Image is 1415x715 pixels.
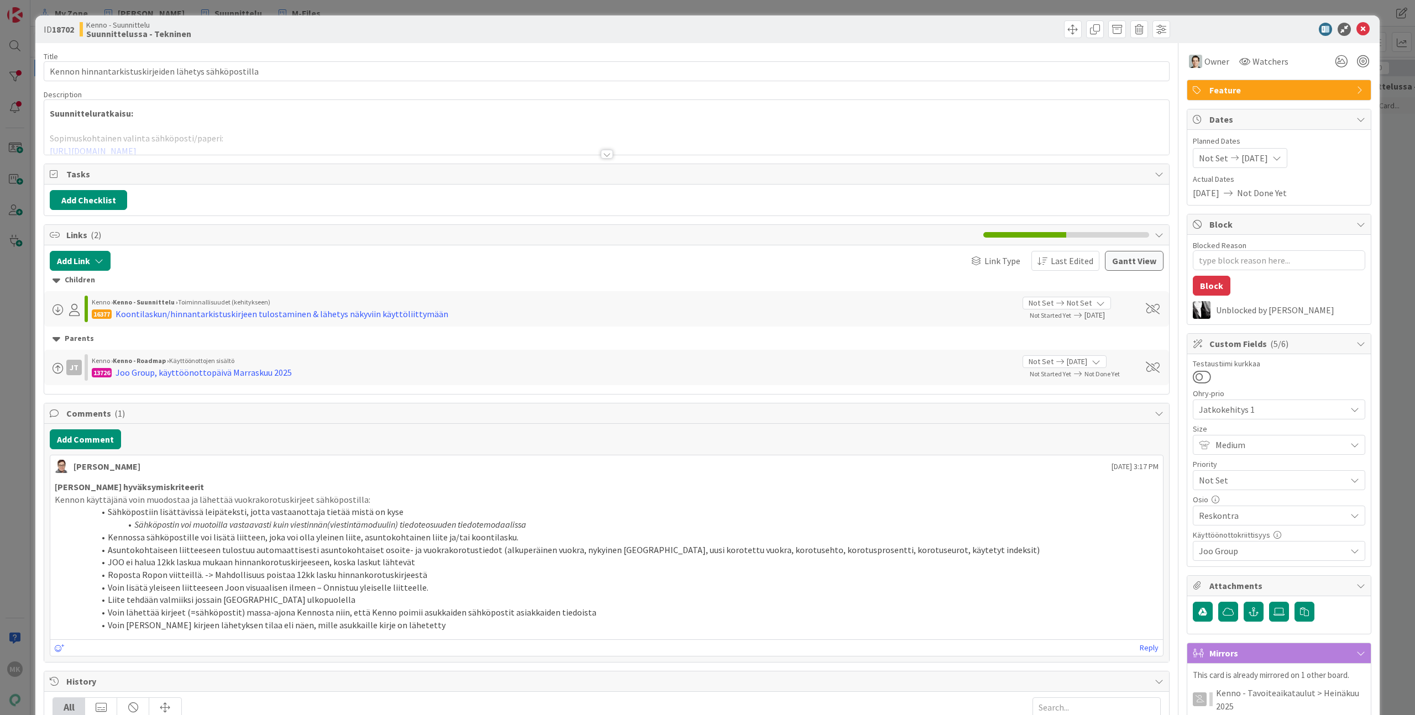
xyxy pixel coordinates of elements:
div: Children [53,274,1161,286]
span: Jatkokehitys 1 [1199,402,1340,417]
div: Käyttöönottokriittisyys [1193,531,1365,539]
span: Kenno - Suunnittelu [86,20,191,29]
span: ( 2 ) [91,229,101,240]
span: Attachments [1209,579,1351,592]
li: JOO ei halua 12kk laskua mukaan hinnankorotuskirjeeseen, koska laskut lähtevät [68,556,1159,569]
li: Liite tehdään valmiiksi jossain [GEOGRAPHIC_DATA] ulkopuolella [68,593,1159,606]
button: Add Link [50,251,111,271]
span: Not Set [1029,356,1054,367]
span: ( 1 ) [114,408,125,419]
button: Gantt View [1105,251,1164,271]
span: Not Set [1199,472,1340,488]
div: Koontilaskun/hinnantarkistuskirjeen tulostaminen & lähetys näkyviin käyttöliittymään [116,307,448,320]
span: [DATE] [1084,309,1133,321]
img: SM [55,460,68,473]
span: Kenno - Tavoiteaikataulut > Heinäkuu 2025 [1216,686,1365,713]
div: 16377 [92,309,112,319]
p: This card is already mirrored on 1 other board. [1193,669,1365,682]
div: Unblocked by [PERSON_NAME] [1216,305,1365,315]
span: [DATE] [1241,151,1268,165]
div: Ohry-prio [1193,390,1365,397]
em: Sähköpostin voi muotoilla vastaavasti kuin viestinnän(viestintämoduulin) tiedoteosuuden tiedotemo... [134,519,526,530]
div: Priority [1193,460,1365,468]
div: Parents [53,333,1161,345]
span: Link Type [984,254,1020,267]
label: Blocked Reason [1193,240,1246,250]
span: Not Done Yet [1237,186,1287,199]
span: Description [44,90,82,99]
span: Medium [1215,437,1340,453]
span: Not Done Yet [1084,370,1120,378]
li: Sähköpostiin lisättävissä leipäteksti, jotta vastaanottaja tietää mistä on kyse [68,506,1159,518]
div: Joo Group, käyttöönottopäivä Marraskuu 2025 [116,366,292,379]
li: Voin lisätä yleiseen liitteeseen Joon visuaalisen ilmeen – Onnistuu yleiselle liitteelle. [68,581,1159,594]
li: Roposta Ropon viitteillä. -> Mahdollisuus poistaa 12kk lasku hinnankorotuskirjeestä [68,569,1159,581]
li: Kennossa sähköpostille voi lisätä liitteen, joka voi olla yleinen liite, asuntokohtainen liite ja... [68,531,1159,544]
div: JT [66,360,82,375]
span: ( 5/6 ) [1270,338,1288,349]
span: ID [44,23,74,36]
span: Actual Dates [1193,174,1365,185]
button: Block [1193,276,1230,296]
span: Last Edited [1051,254,1093,267]
li: Voin lähettää kirjeet (=sähköpostit) massa-ajona Kennosta niin, että Kenno poimii asukkaiden sähk... [68,606,1159,619]
li: Asuntokohtaiseen liitteeseen tulostuu automaattisesti asuntokohtaiset osoite- ja vuokrakorotustie... [68,544,1159,556]
span: Links [66,228,978,241]
b: 18702 [52,24,74,35]
span: Custom Fields [1209,337,1351,350]
span: Joo Group [1199,544,1346,558]
b: Suunnittelussa - Tekninen [86,29,191,38]
label: Title [44,51,58,61]
span: Block [1209,218,1351,231]
input: type card name here... [44,61,1170,81]
button: Last Edited [1031,251,1099,271]
span: Not Started Yet [1030,311,1071,319]
span: History [66,675,1149,688]
span: Reskontra [1199,509,1346,522]
span: Owner [1204,55,1229,68]
button: Add Checklist [50,190,127,210]
button: Add Comment [50,429,121,449]
span: [DATE] 3:17 PM [1112,461,1159,472]
span: Kenno › [92,298,113,306]
span: Feature [1209,83,1351,97]
span: Not Set [1067,297,1092,309]
strong: [PERSON_NAME] hyväksymiskriteerit [55,481,204,492]
span: Watchers [1252,55,1288,68]
strong: Suunnitteluratkaisu: [50,108,133,119]
div: 13726 [92,368,112,377]
img: TT [1189,55,1202,68]
span: Comments [66,407,1149,420]
span: Not Started Yet [1030,370,1071,378]
b: Kenno - Suunnittelu › [113,298,178,306]
a: Reply [1140,641,1159,655]
span: Toiminnallisuudet (kehitykseen) [178,298,270,306]
b: Kenno - Roadmap › [113,356,169,365]
span: [DATE] [1067,356,1087,367]
div: Testaustiimi kurkkaa [1193,360,1365,367]
span: Käyttöönottojen sisältö [169,356,234,365]
p: Kennon käyttäjänä voin muodostaa ja lähettää vuokrakorotuskirjeet sähköpostilla: [55,493,1159,506]
span: Kenno › [92,356,113,365]
span: Planned Dates [1193,135,1365,147]
div: Osio [1193,496,1365,503]
img: KV [1193,301,1210,319]
span: Tasks [66,167,1149,181]
div: Size [1193,425,1365,433]
span: Not Set [1199,151,1228,165]
span: Not Set [1029,297,1054,309]
span: Mirrors [1209,646,1351,660]
span: Dates [1209,113,1351,126]
div: [PERSON_NAME] [74,460,140,473]
span: [DATE] [1193,186,1219,199]
li: Voin [PERSON_NAME] kirjeen lähetyksen tilaa eli näen, mille asukkaille kirje on lähetetty [68,619,1159,632]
